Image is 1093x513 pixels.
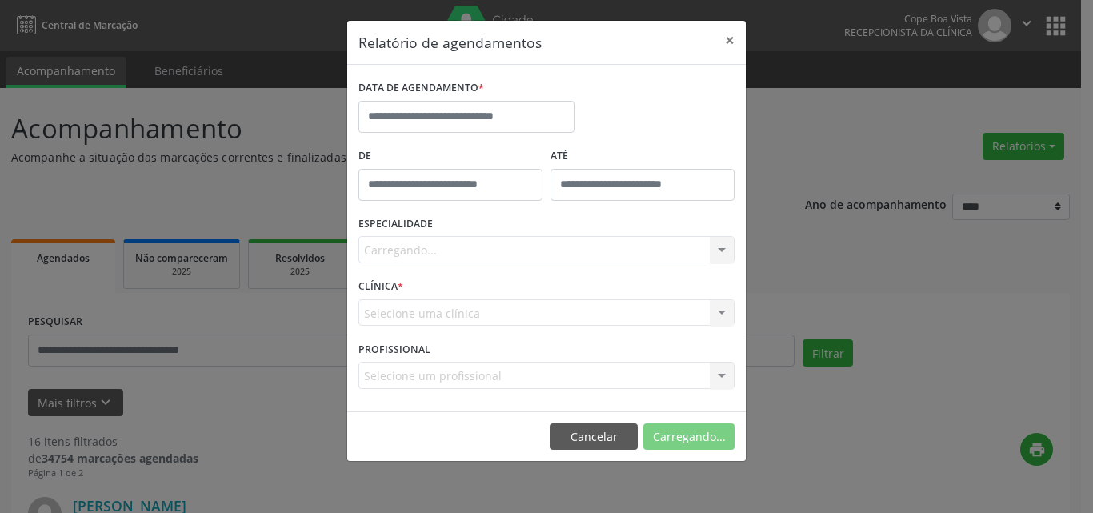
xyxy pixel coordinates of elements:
button: Cancelar [550,423,638,451]
label: CLÍNICA [358,275,403,299]
label: ESPECIALIDADE [358,212,433,237]
label: DATA DE AGENDAMENTO [358,76,484,101]
label: De [358,144,542,169]
button: Close [714,21,746,60]
label: ATÉ [551,144,735,169]
label: PROFISSIONAL [358,337,430,362]
h5: Relatório de agendamentos [358,32,542,53]
button: Carregando... [643,423,735,451]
